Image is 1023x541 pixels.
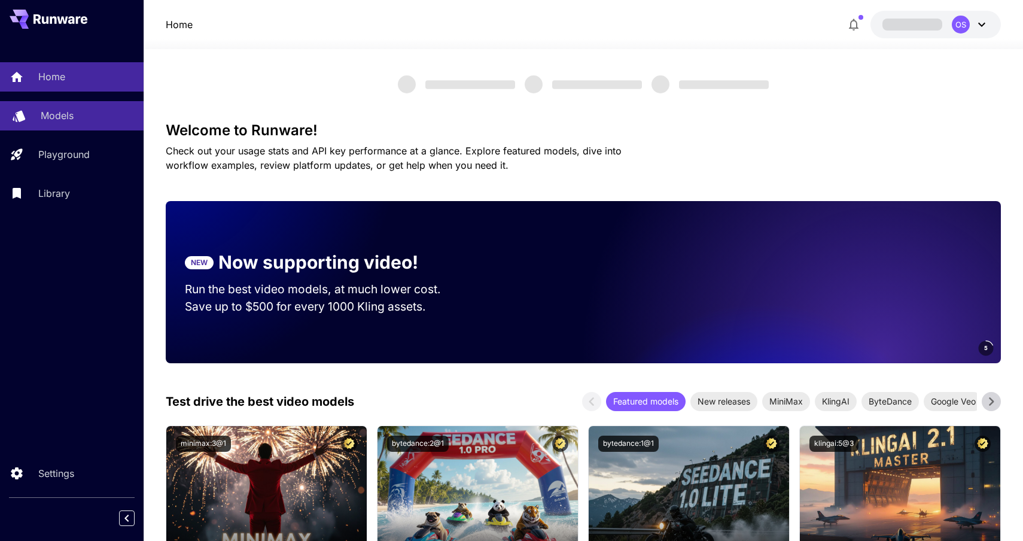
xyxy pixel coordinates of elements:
[606,392,686,411] div: Featured models
[975,436,991,452] button: Certified Model – Vetted for best performance and includes a commercial license.
[809,436,858,452] button: klingai:5@3
[38,147,90,162] p: Playground
[861,395,919,408] span: ByteDance
[552,436,568,452] button: Certified Model – Vetted for best performance and includes a commercial license.
[762,395,810,408] span: MiniMax
[763,436,780,452] button: Certified Model – Vetted for best performance and includes a commercial license.
[166,122,1001,139] h3: Welcome to Runware!
[870,11,1001,38] button: OS
[185,281,464,298] p: Run the best video models, at much lower cost.
[762,392,810,411] div: MiniMax
[166,145,622,171] span: Check out your usage stats and API key performance at a glance. Explore featured models, dive int...
[952,16,970,34] div: OS
[218,249,418,276] p: Now supporting video!
[166,393,354,411] p: Test drive the best video models
[119,510,135,526] button: Collapse sidebar
[38,466,74,481] p: Settings
[341,436,357,452] button: Certified Model – Vetted for best performance and includes a commercial license.
[166,17,193,32] nav: breadcrumb
[924,392,983,411] div: Google Veo
[166,17,193,32] a: Home
[38,69,65,84] p: Home
[41,108,74,123] p: Models
[815,392,857,411] div: KlingAI
[176,436,231,452] button: minimax:3@1
[984,344,988,352] span: 5
[815,395,857,408] span: KlingAI
[690,392,757,411] div: New releases
[690,395,757,408] span: New releases
[387,436,449,452] button: bytedance:2@1
[924,395,983,408] span: Google Veo
[598,436,659,452] button: bytedance:1@1
[38,186,70,200] p: Library
[128,507,144,529] div: Collapse sidebar
[861,392,919,411] div: ByteDance
[606,395,686,408] span: Featured models
[185,298,464,315] p: Save up to $500 for every 1000 Kling assets.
